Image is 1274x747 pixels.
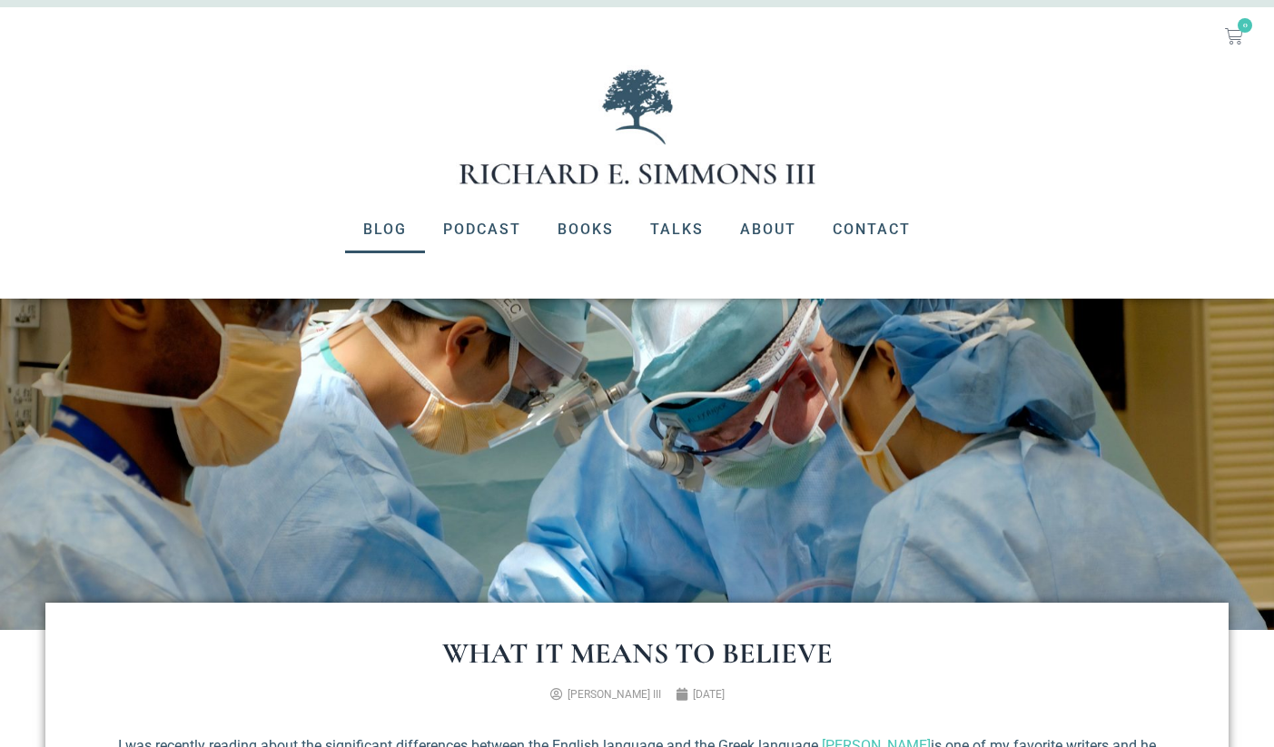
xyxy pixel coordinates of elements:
[568,688,661,701] span: [PERSON_NAME] III
[1203,16,1265,56] a: 0
[539,206,632,253] a: Books
[722,206,815,253] a: About
[118,639,1156,668] h1: What It Means To Believe
[632,206,722,253] a: Talks
[676,686,725,703] a: [DATE]
[693,688,725,701] time: [DATE]
[345,206,425,253] a: Blog
[815,206,929,253] a: Contact
[1238,18,1252,33] span: 0
[425,206,539,253] a: Podcast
